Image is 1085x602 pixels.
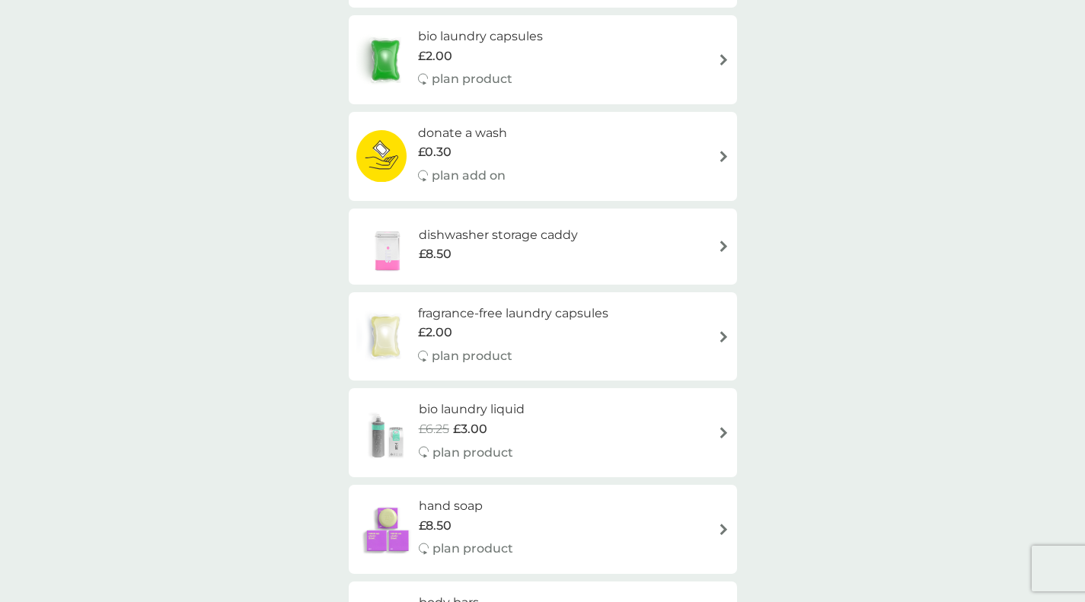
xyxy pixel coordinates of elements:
p: plan add on [432,166,506,186]
span: £8.50 [419,516,452,536]
img: donate a wash [356,129,407,183]
h6: hand soap [419,496,513,516]
h6: bio laundry capsules [418,27,543,46]
span: £3.00 [453,419,487,439]
p: plan product [432,346,512,366]
img: bio laundry liquid [356,406,419,460]
span: £8.50 [419,244,452,264]
img: arrow right [718,151,729,162]
span: £2.00 [418,46,452,66]
img: dishwasher storage caddy [356,220,419,273]
img: arrow right [718,427,729,438]
img: fragrance-free laundry capsules [356,310,414,363]
h6: dishwasher storage caddy [419,225,578,245]
img: arrow right [718,331,729,342]
span: £6.25 [419,419,449,439]
h6: donate a wash [418,123,507,143]
img: hand soap [356,503,419,556]
h6: fragrance-free laundry capsules [418,304,608,323]
img: arrow right [718,240,729,252]
img: bio laundry capsules [356,33,414,87]
p: plan product [432,539,513,559]
span: £2.00 [418,323,452,342]
span: £0.30 [418,142,452,162]
p: plan product [432,69,512,89]
img: arrow right [718,54,729,65]
img: arrow right [718,524,729,535]
h6: bio laundry liquid [419,400,525,419]
p: plan product [432,443,513,463]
